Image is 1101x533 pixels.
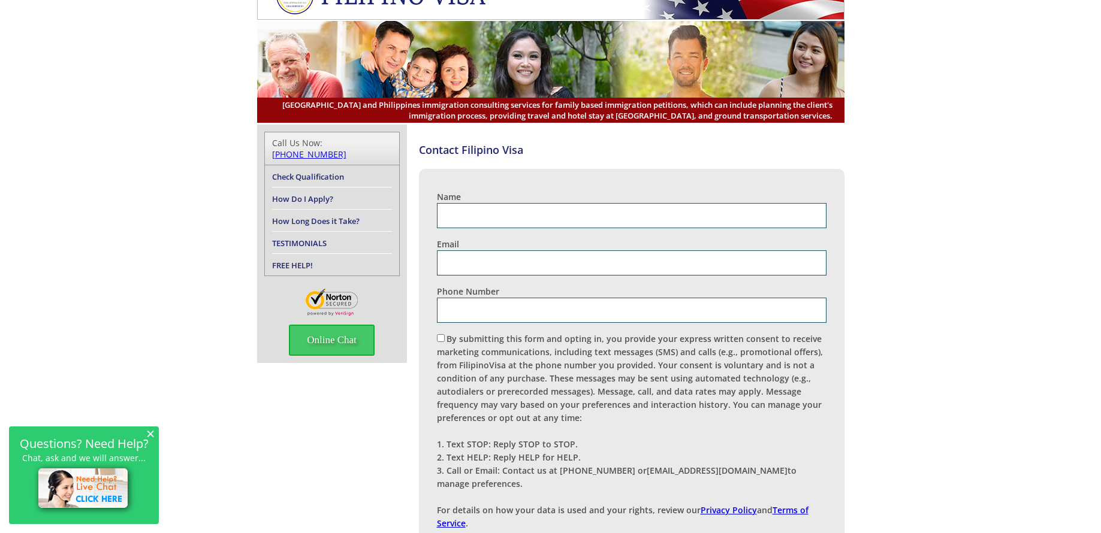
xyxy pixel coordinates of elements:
[437,238,459,250] label: Email
[15,453,153,463] p: Chat, ask and we will answer...
[272,171,344,182] a: Check Qualification
[146,428,155,438] span: ×
[419,143,844,157] h4: Contact Filipino Visa
[272,216,360,226] a: How Long Does it Take?
[272,193,333,204] a: How Do I Apply?
[272,238,327,249] a: TESTIMONIALS
[701,504,757,516] a: Privacy Policy
[437,286,499,297] label: Phone Number
[289,325,375,356] span: Online Chat
[437,191,461,202] label: Name
[269,99,832,121] span: [GEOGRAPHIC_DATA] and Philippines immigration consulting services for family based immigration pe...
[15,438,153,449] h2: Questions? Need Help?
[437,333,823,529] label: By submitting this form and opting in, you provide your express written consent to receive market...
[272,149,346,160] a: [PHONE_NUMBER]
[437,504,809,529] a: Terms of Service
[437,334,445,342] input: By submitting this form and opting in, you provide your express written consent to receive market...
[272,137,392,160] div: Call Us Now:
[33,463,135,516] img: live-chat-icon.png
[272,260,313,271] a: FREE HELP!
